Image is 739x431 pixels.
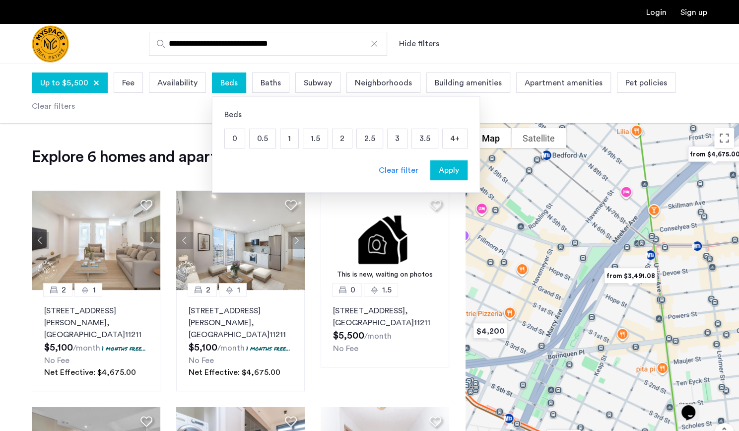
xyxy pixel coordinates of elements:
div: Clear filter [379,164,418,176]
a: Login [646,8,667,16]
span: Baths [261,77,281,89]
div: Clear filters [32,100,75,112]
span: Subway [304,77,332,89]
button: button [430,160,468,180]
iframe: chat widget [677,391,709,421]
span: Beds [220,77,238,89]
a: Cazamio Logo [32,25,69,63]
div: Beds [224,109,468,121]
p: 2 [333,129,352,148]
p: 0.5 [250,129,275,148]
span: Fee [122,77,134,89]
p: 4+ [443,129,467,148]
p: 0 [225,129,245,148]
span: Apply [439,164,459,176]
img: logo [32,25,69,63]
span: Availability [157,77,198,89]
button: Show or hide filters [399,38,439,50]
p: 1 [280,129,298,148]
span: Building amenities [435,77,502,89]
span: Neighborhoods [355,77,412,89]
p: 1.5 [303,129,328,148]
p: 2.5 [357,129,383,148]
a: Registration [680,8,707,16]
input: Apartment Search [149,32,387,56]
p: 3 [388,129,407,148]
span: Apartment amenities [525,77,603,89]
span: Pet policies [625,77,667,89]
p: 3.5 [412,129,438,148]
span: Up to $5,500 [40,77,88,89]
